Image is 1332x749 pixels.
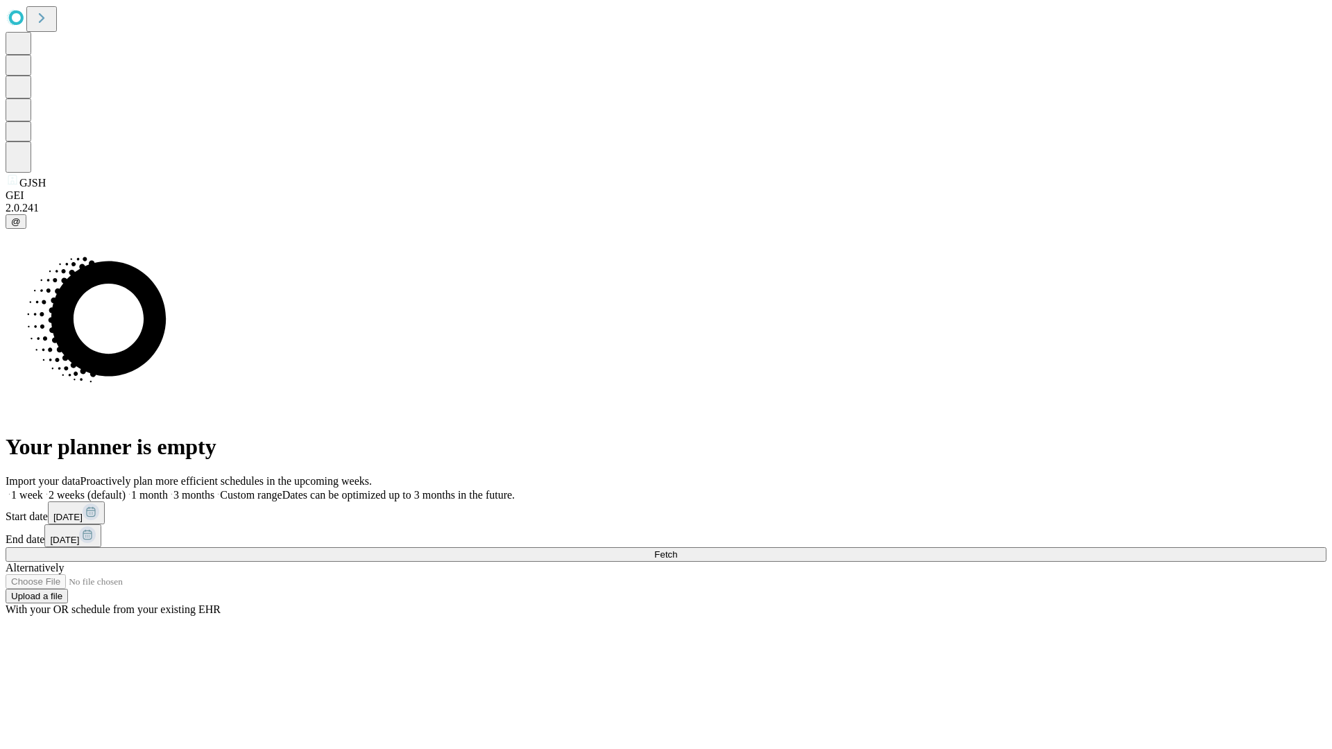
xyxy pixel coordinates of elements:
span: 2 weeks (default) [49,489,126,501]
span: With your OR schedule from your existing EHR [6,603,221,615]
button: @ [6,214,26,229]
span: [DATE] [50,535,79,545]
span: Import your data [6,475,80,487]
div: GEI [6,189,1326,202]
h1: Your planner is empty [6,434,1326,460]
span: Fetch [654,549,677,560]
button: Upload a file [6,589,68,603]
span: 1 month [131,489,168,501]
span: @ [11,216,21,227]
span: 1 week [11,489,43,501]
button: [DATE] [48,501,105,524]
button: [DATE] [44,524,101,547]
div: Start date [6,501,1326,524]
span: Custom range [220,489,282,501]
span: Alternatively [6,562,64,574]
button: Fetch [6,547,1326,562]
span: Proactively plan more efficient schedules in the upcoming weeks. [80,475,372,487]
span: [DATE] [53,512,83,522]
div: End date [6,524,1326,547]
span: GJSH [19,177,46,189]
span: 3 months [173,489,214,501]
span: Dates can be optimized up to 3 months in the future. [282,489,515,501]
div: 2.0.241 [6,202,1326,214]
